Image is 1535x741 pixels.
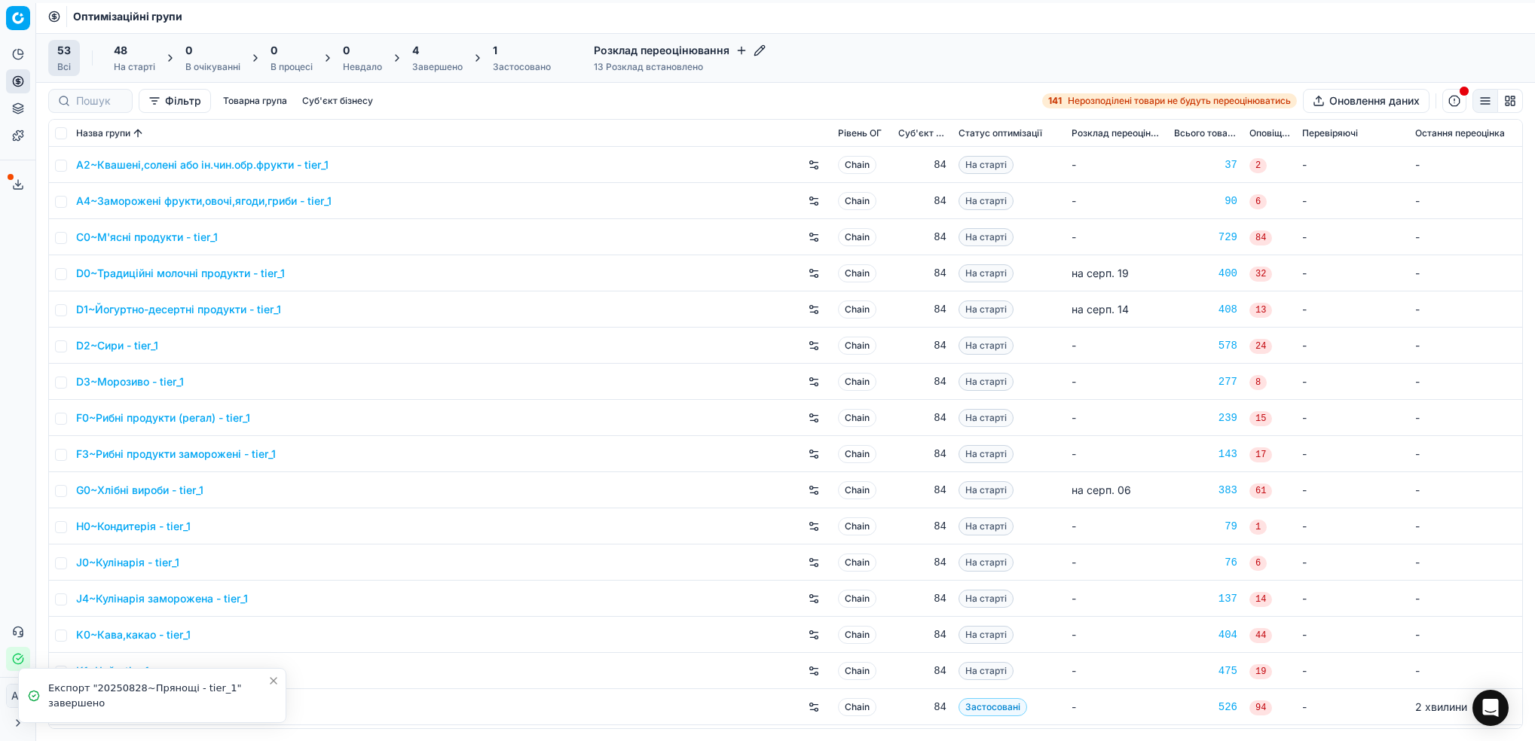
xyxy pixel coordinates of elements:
div: 408 [1174,302,1237,317]
span: Остання переоцінка [1415,127,1505,139]
td: - [1409,436,1522,472]
td: - [1296,544,1409,581]
a: 143 [1174,447,1237,462]
td: - [1296,689,1409,725]
td: - [1409,653,1522,689]
span: 8 [1249,375,1267,390]
td: - [1066,436,1168,472]
div: Експорт "20250828~Прянощі - tier_1" завершено [48,681,268,710]
td: - [1409,400,1522,436]
span: AK [7,685,29,707]
span: На старті [959,264,1014,282]
span: 15 [1249,411,1272,426]
a: A2~Квашені,солені або ін.чин.обр.фрукти - tier_1 [76,157,329,172]
span: 84 [1249,230,1272,245]
span: На старті [959,409,1014,427]
a: J4~Кулінарія заморожена - tier_1 [76,591,248,606]
span: На старті [959,228,1014,246]
div: 84 [898,700,946,715]
span: Оповіщення [1249,127,1290,139]
td: - [1066,400,1168,436]
span: На старті [959,192,1014,210]
nav: breadcrumb [73,9,182,24]
span: на серп. 14 [1072,303,1129,316]
td: - [1296,472,1409,508]
a: D2~Сири - tier_1 [76,338,158,353]
span: на серп. 06 [1072,483,1131,496]
td: - [1409,147,1522,183]
td: - [1409,255,1522,291]
a: 729 [1174,230,1237,245]
span: 6 [1249,556,1267,571]
span: на серп. 19 [1072,267,1129,279]
span: Chain [838,590,876,608]
span: Перевіряючі [1302,127,1358,139]
div: 84 [898,627,946,642]
span: 14 [1249,592,1272,607]
a: 383 [1174,483,1237,498]
td: - [1409,617,1522,653]
td: - [1066,581,1168,617]
input: Пошук [76,93,123,108]
a: A4~Заморожені фрукти,овочі,ягоди,гриби - tier_1 [76,194,332,209]
button: Sorted by Назва групи ascending [130,126,145,141]
td: - [1409,183,1522,219]
div: 84 [898,663,946,678]
div: Невдало [343,61,382,73]
a: 90 [1174,194,1237,209]
span: Оптимізаційні групи [73,9,182,24]
div: 475 [1174,663,1237,678]
td: - [1066,183,1168,219]
a: 239 [1174,410,1237,425]
button: Товарна група [217,92,293,110]
div: Open Intercom Messenger [1472,690,1509,726]
span: Chain [838,192,876,210]
td: - [1409,544,1522,581]
span: На старті [959,300,1014,319]
span: На старті [959,517,1014,535]
td: - [1409,508,1522,544]
div: 84 [898,374,946,389]
span: Суб'єкт бізнесу [898,127,946,139]
span: Назва групи [76,127,130,139]
a: 400 [1174,266,1237,281]
a: 526 [1174,700,1237,715]
span: Chain [838,517,876,535]
span: На старті [959,590,1014,608]
span: 17 [1249,447,1272,462]
td: - [1296,400,1409,436]
span: На старті [959,481,1014,499]
td: - [1066,219,1168,255]
td: - [1296,581,1409,617]
a: 137 [1174,591,1237,606]
span: 0 [271,43,277,58]
span: 94 [1249,700,1272,715]
td: - [1409,472,1522,508]
td: - [1066,544,1168,581]
div: В очікуванні [185,61,240,73]
td: - [1296,255,1409,291]
span: Chain [838,553,876,572]
div: Застосовано [493,61,551,73]
span: Chain [838,373,876,391]
a: J0~Кулінарія - tier_1 [76,555,179,570]
a: 578 [1174,338,1237,353]
a: D3~Морозиво - tier_1 [76,374,184,389]
span: Chain [838,409,876,427]
a: 37 [1174,157,1237,172]
a: 404 [1174,627,1237,642]
div: На старті [114,61,155,73]
td: - [1409,364,1522,400]
button: Close toast [264,672,283,690]
span: 0 [343,43,350,58]
td: - [1409,219,1522,255]
div: 84 [898,266,946,281]
span: На старті [959,373,1014,391]
span: 1 [493,43,497,58]
span: Chain [838,156,876,174]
